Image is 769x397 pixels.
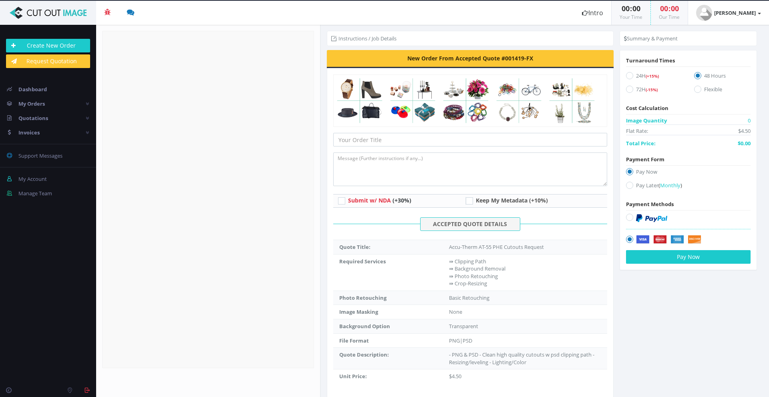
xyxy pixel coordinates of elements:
[327,50,614,68] div: New Order From Accepted Quote #001419-FX
[646,72,659,79] a: (+15%)
[18,86,47,93] span: Dashboard
[339,243,370,251] strong: Quote Title:
[339,337,369,344] strong: File Format
[18,129,40,136] span: Invoices
[18,175,47,182] span: My Account
[626,250,751,264] button: Pay Now
[646,86,658,93] a: (-15%)
[626,156,664,163] span: Payment Form
[738,139,751,147] span: $0.00
[333,133,607,146] input: Your Order Title
[443,348,607,369] td: - PNG & PSD - Clean high quality cutouts w psd clipping path - Resizing/leveling - Lighting/Color
[476,196,548,204] span: Keep My Metadata (+10%)
[632,4,640,13] span: 00
[339,323,390,330] strong: Background Option
[748,116,751,124] span: 0
[658,182,682,189] a: (Monthly)
[630,4,632,13] span: :
[420,217,520,231] span: ACCEPTED QUOTE DETAILS
[688,1,769,25] a: [PERSON_NAME]
[443,369,607,383] td: $4.50
[660,182,680,189] span: Monthly
[18,190,52,197] span: Manage Team
[626,201,674,208] span: Payment Methods
[6,7,90,19] img: Cut Out Image
[6,39,90,52] a: Create New Order
[574,1,611,25] a: Intro
[646,87,658,92] span: Details
[626,168,751,178] label: Pay Now
[339,294,387,301] strong: Photo Retouching
[738,127,751,135] span: $4.50
[348,196,411,204] a: Submit w/ NDA (+30%)
[660,4,668,13] span: 00
[626,57,675,64] span: Turnaround Times
[668,4,671,13] span: :
[694,85,751,96] label: Flex. 6H-72H
[443,305,607,319] td: None
[626,85,682,96] label: 72H
[393,196,411,204] span: (+30%)
[339,351,389,358] strong: Quote Description:
[624,34,678,42] li: Summary & Payment
[646,73,659,79] span: Details
[443,291,607,305] td: Basic Retouching
[714,9,756,16] strong: [PERSON_NAME]
[620,14,642,20] small: Your Time
[626,104,668,112] span: Cost Calculation
[443,333,607,348] td: PNG|PSD
[626,116,667,124] span: Image Quantity
[18,114,48,122] span: Quotations
[18,152,62,159] span: Support Messages
[622,4,630,13] span: 00
[443,319,607,334] td: Transparent
[694,72,751,82] label: Standard TAT
[626,181,751,192] label: Pay Later
[348,196,391,204] span: Submit w/ NDA
[671,4,679,13] span: 00
[339,308,378,315] strong: Image Masking
[659,14,680,20] small: Our Time
[331,34,397,42] li: Instructions / Job Details
[626,127,648,135] span: Flat Rate:
[443,254,607,291] td: ⇛ Clipping Path ⇛ Background Removal ⇛ Photo Retouching ⇛ Crop-Resizing
[18,100,45,107] span: My Orders
[339,373,367,380] strong: Unit Price:
[696,5,712,21] img: user_default.jpg
[626,139,656,147] span: Total Price:
[339,258,386,265] strong: Required Services
[443,240,607,255] td: Accu-Therm AT-55 PHE Cutouts Request
[626,72,682,82] label: 24H
[6,54,90,68] a: Request Quotation
[636,235,701,244] img: Securely by Stripe
[636,214,667,222] img: PayPal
